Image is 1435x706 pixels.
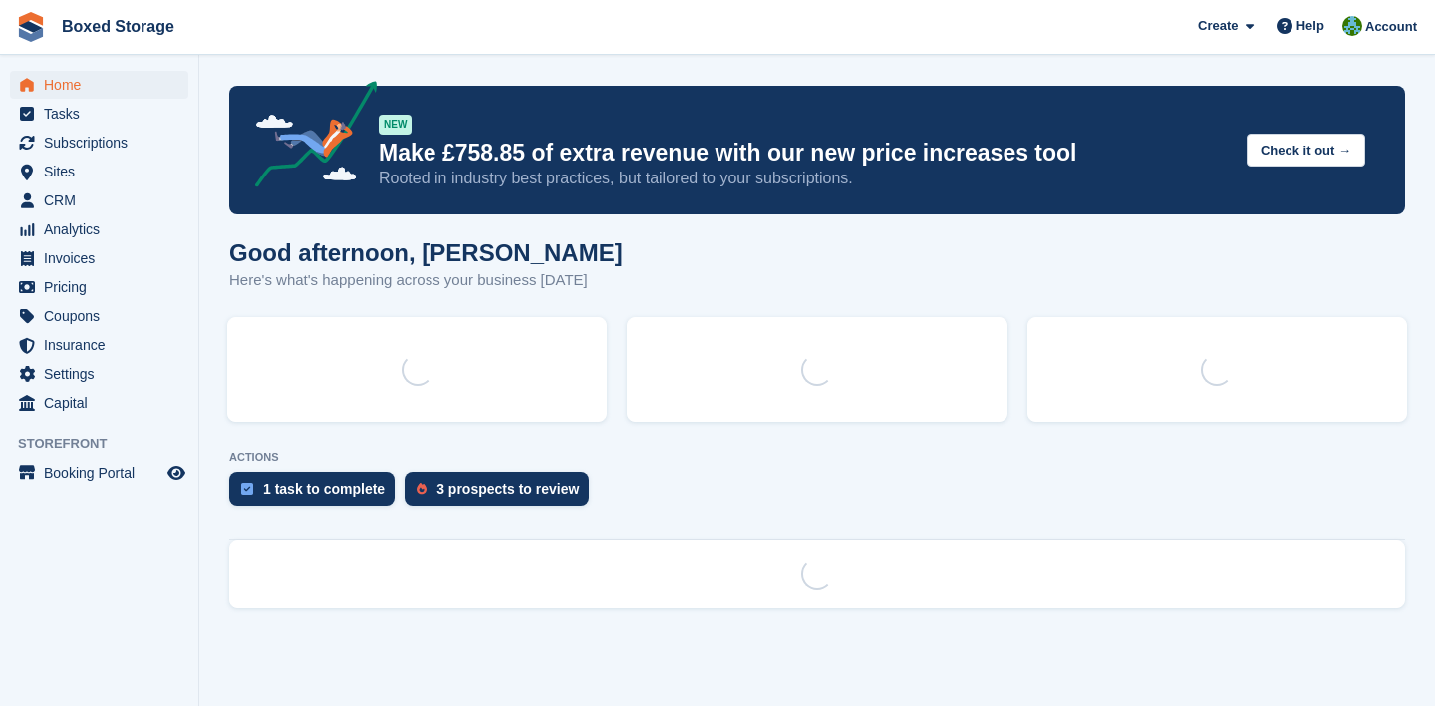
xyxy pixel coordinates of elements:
a: 3 prospects to review [405,472,599,516]
a: menu [10,215,188,243]
span: Analytics [44,215,163,243]
span: Subscriptions [44,129,163,157]
img: price-adjustments-announcement-icon-8257ccfd72463d97f412b2fc003d46551f7dbcb40ab6d574587a9cd5c0d94... [238,81,378,194]
button: Check it out → [1247,134,1365,167]
h1: Good afternoon, [PERSON_NAME] [229,239,623,266]
span: Insurance [44,331,163,359]
span: Account [1365,17,1417,37]
a: menu [10,100,188,128]
span: Home [44,71,163,99]
a: menu [10,244,188,272]
a: menu [10,273,188,301]
span: Sites [44,158,163,185]
a: menu [10,360,188,388]
span: CRM [44,186,163,214]
a: menu [10,389,188,417]
span: Create [1198,16,1238,36]
p: Make £758.85 of extra revenue with our new price increases tool [379,139,1231,168]
span: Capital [44,389,163,417]
a: menu [10,459,188,487]
span: Tasks [44,100,163,128]
span: Storefront [18,434,198,454]
a: menu [10,186,188,214]
span: Booking Portal [44,459,163,487]
p: Rooted in industry best practices, but tailored to your subscriptions. [379,168,1231,189]
a: 1 task to complete [229,472,405,516]
p: Here's what's happening across your business [DATE] [229,269,623,292]
a: menu [10,302,188,330]
a: Preview store [164,461,188,485]
div: NEW [379,115,412,135]
img: stora-icon-8386f47178a22dfd0bd8f6a31ec36ba5ce8667c1dd55bd0f319d3a0aa187defe.svg [16,12,46,42]
span: Help [1296,16,1324,36]
img: task-75834270c22a3079a89374b754ae025e5fb1db73e45f91037f5363f120a921f8.svg [241,483,253,495]
div: 3 prospects to review [436,481,579,497]
a: menu [10,71,188,99]
a: menu [10,331,188,359]
a: menu [10,158,188,185]
span: Settings [44,360,163,388]
img: prospect-51fa495bee0391a8d652442698ab0144808aea92771e9ea1ae160a38d050c398.svg [417,483,427,495]
img: Tobias Butler [1342,16,1362,36]
span: Invoices [44,244,163,272]
div: 1 task to complete [263,481,385,497]
p: ACTIONS [229,451,1405,464]
span: Pricing [44,273,163,301]
span: Coupons [44,302,163,330]
a: Boxed Storage [54,10,182,43]
a: menu [10,129,188,157]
